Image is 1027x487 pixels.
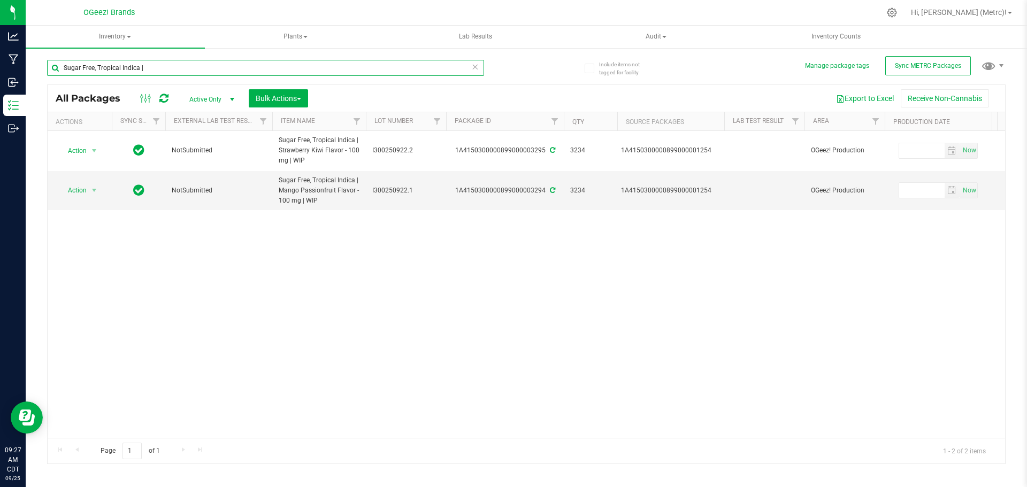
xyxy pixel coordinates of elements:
[172,185,266,196] span: NotSubmitted
[621,185,721,196] div: Value 1: 1A4150300000899000001254
[895,62,961,69] span: Sync METRC Packages
[960,183,978,198] span: Set Current date
[960,143,978,158] span: Set Current date
[47,60,484,76] input: Search Package ID, Item Name, SKU, Lot or Part Number...
[58,143,87,158] span: Action
[281,117,315,125] a: Item Name
[797,32,875,41] span: Inventory Counts
[91,443,168,459] span: Page of 1
[566,26,746,48] a: Audit
[8,31,19,42] inline-svg: Analytics
[621,145,721,156] div: Value 1: 1A4150300000899000001254
[548,146,555,154] span: Sync from Compliance System
[8,100,19,111] inline-svg: Inventory
[428,112,446,130] a: Filter
[747,26,926,48] a: Inventory Counts
[88,143,101,158] span: select
[26,26,205,48] a: Inventory
[934,443,994,459] span: 1 - 2 of 2 items
[811,185,878,196] span: OGeez! Production
[805,61,869,71] button: Manage package tags
[279,175,359,206] span: Sugar Free, Tropical Indica | Mango Passionfruit Flavor - 100 mg | WIP
[386,26,565,48] a: Lab Results
[471,60,479,74] span: Clear
[787,112,804,130] a: Filter
[255,112,272,130] a: Filter
[279,135,359,166] span: Sugar Free, Tropical Indica | Strawberry Kiwi Flavor - 100 mg | WIP
[867,112,885,130] a: Filter
[599,60,653,76] span: Include items not tagged for facility
[256,94,301,103] span: Bulk Actions
[8,77,19,88] inline-svg: Inbound
[960,143,977,158] span: select
[733,117,784,125] a: Lab Test Result
[5,445,21,474] p: 09:27 AM CDT
[570,145,611,156] span: 3234
[83,8,135,17] span: OGeez! Brands
[58,183,87,198] span: Action
[893,118,950,126] a: Production Date
[548,187,555,194] span: Sync from Compliance System
[444,145,565,156] div: 1A4150300000899000003295
[374,117,413,125] a: Lot Number
[56,92,131,104] span: All Packages
[829,89,901,107] button: Export to Excel
[56,118,108,126] div: Actions
[885,56,971,75] button: Sync METRC Packages
[133,183,144,198] span: In Sync
[455,117,491,125] a: Package ID
[372,145,440,156] span: I300250922.2
[945,183,960,198] span: select
[444,32,507,41] span: Lab Results
[8,123,19,134] inline-svg: Outbound
[11,401,43,434] iframe: Resource center
[811,145,878,156] span: OGeez! Production
[945,143,960,158] span: select
[813,117,829,125] a: Area
[122,443,142,459] input: 1
[567,26,745,48] span: Audit
[885,7,899,18] div: Manage settings
[133,143,144,158] span: In Sync
[174,117,258,125] a: External Lab Test Result
[570,185,611,196] span: 3234
[148,112,165,130] a: Filter
[911,8,1007,17] span: Hi, [PERSON_NAME] (Metrc)!
[206,26,385,48] a: Plants
[8,54,19,65] inline-svg: Manufacturing
[617,112,724,131] th: Source Packages
[348,112,366,130] a: Filter
[120,117,162,125] a: Sync Status
[960,183,977,198] span: select
[372,185,440,196] span: I300250922.1
[546,112,564,130] a: Filter
[5,474,21,482] p: 09/25
[444,185,565,196] div: 1A4150300000899000003294
[901,89,989,107] button: Receive Non-Cannabis
[572,118,584,126] a: Qty
[172,145,266,156] span: NotSubmitted
[249,89,308,107] button: Bulk Actions
[88,183,101,198] span: select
